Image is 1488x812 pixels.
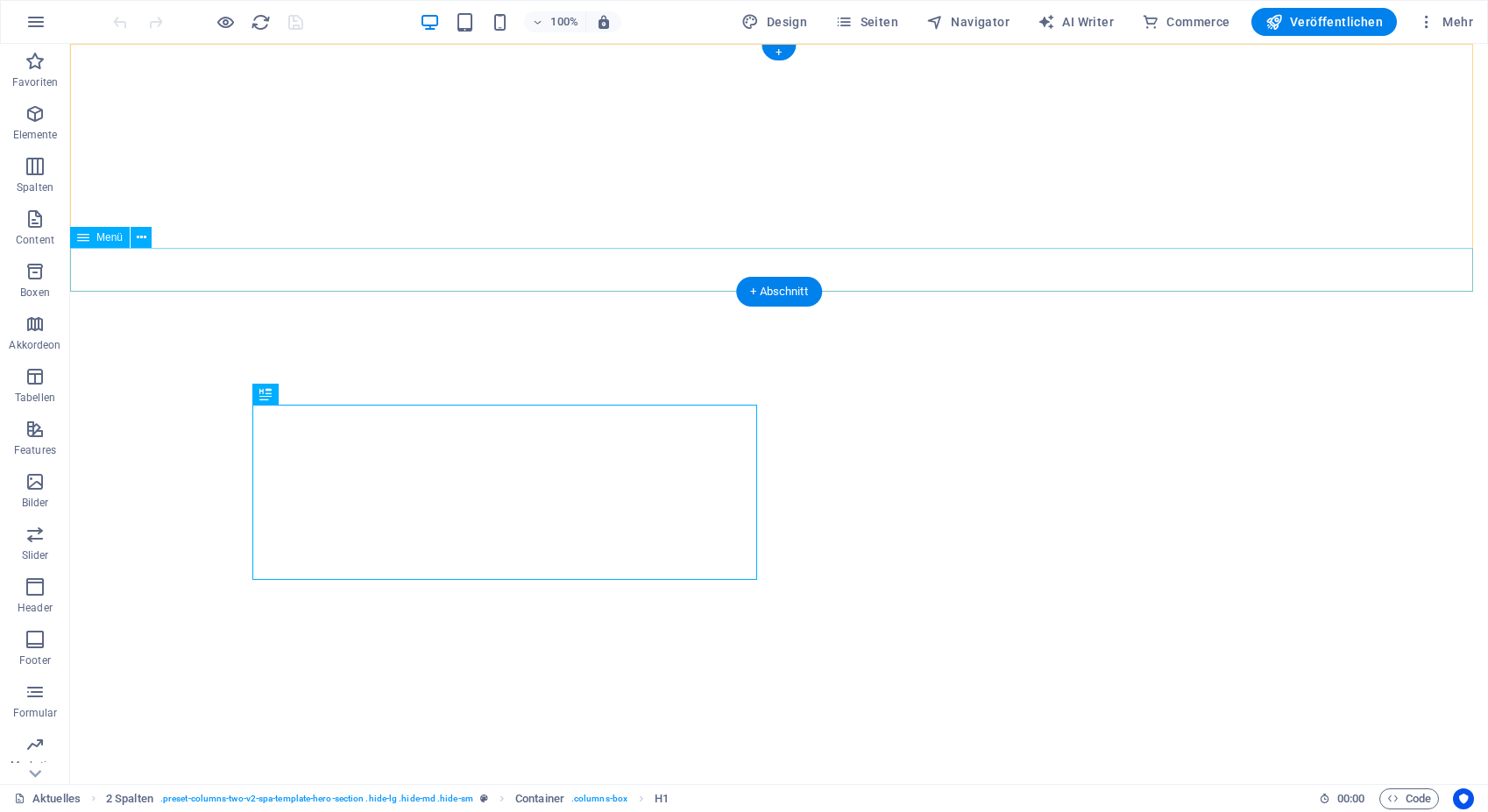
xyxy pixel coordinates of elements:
span: Menü [96,232,123,243]
p: Elemente [13,128,58,142]
button: Commerce [1135,8,1237,36]
span: Commerce [1142,13,1230,31]
span: : [1350,792,1352,805]
button: Veröffentlichen [1251,8,1397,36]
p: Features [14,443,56,457]
span: . preset-columns-two-v2-spa-template-hero-section .hide-lg .hide-md .hide-sm [160,788,473,809]
button: reload [250,11,271,32]
p: Favoriten [12,75,58,89]
span: Navigator [926,13,1010,31]
span: Veröffentlichen [1265,13,1383,31]
i: Seite neu laden [251,12,271,32]
p: Boxen [20,286,50,300]
button: Klicke hier, um den Vorschau-Modus zu verlassen [215,11,236,32]
a: Klick, um Auswahl aufzuheben. Doppelklick öffnet Seitenverwaltung [14,788,81,809]
span: Mehr [1418,13,1473,31]
nav: breadcrumb [106,788,669,809]
button: Seiten [828,8,905,36]
p: Footer [19,653,51,667]
div: + Abschnitt [736,277,822,307]
h6: 100% [550,11,578,32]
button: Usercentrics [1453,788,1474,809]
button: Design [734,8,814,36]
span: . columns-box [571,788,627,809]
p: Tabellen [15,391,55,405]
p: Marketing [11,759,59,773]
p: Header [18,601,53,615]
button: Navigator [919,8,1017,36]
span: Klick zum Auswählen. Doppelklick zum Bearbeiten [106,788,153,809]
div: Design (Strg+Alt+Y) [734,8,814,36]
p: Formular [13,706,58,720]
h6: Session-Zeit [1319,788,1365,809]
button: Mehr [1411,8,1480,36]
span: Klick zum Auswählen. Doppelklick zum Bearbeiten [655,788,669,809]
span: 00 00 [1337,788,1364,809]
p: Akkordeon [9,338,60,352]
span: Code [1387,788,1431,809]
span: Seiten [835,13,898,31]
button: Code [1379,788,1439,809]
span: Klick zum Auswählen. Doppelklick zum Bearbeiten [515,788,564,809]
span: AI Writer [1038,13,1114,31]
p: Spalten [17,180,53,194]
p: Content [16,233,54,247]
span: Design [741,13,807,31]
button: AI Writer [1031,8,1121,36]
i: Bei Größenänderung Zoomstufe automatisch an das gewählte Gerät anpassen. [596,14,612,30]
p: Slider [22,548,49,562]
i: Dieses Element ist ein anpassbares Preset [480,794,488,803]
div: + [762,45,796,60]
p: Bilder [22,496,49,510]
button: 100% [524,11,586,32]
